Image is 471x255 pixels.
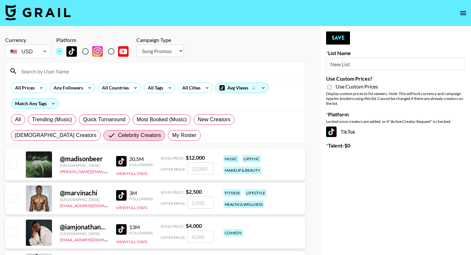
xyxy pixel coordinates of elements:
span: Use Custom Prices [336,83,378,90]
div: Followers [129,196,153,201]
img: Instagram [92,46,103,57]
span: Song Price: [161,156,184,161]
div: Platform [56,37,134,43]
div: lipsync [242,155,261,163]
button: open drawer [457,7,470,20]
input: Search by User Name [17,66,301,76]
span: Trending (Music) [32,116,72,124]
div: @ madisonbeer [60,155,108,163]
div: [GEOGRAPHIC_DATA] [60,231,108,236]
button: View Full Stats [116,171,147,176]
a: [EMAIL_ADDRESS][DOMAIN_NAME] [60,236,126,242]
span: Offer Price: [161,235,186,240]
div: All Tags [144,83,165,93]
div: Avg Views [216,83,269,93]
div: 20.5M [129,156,153,162]
div: health & wellness [223,201,264,208]
label: Talent - $ 0 [326,142,466,149]
div: Followers [129,230,153,235]
a: [PERSON_NAME][EMAIL_ADDRESS][DOMAIN_NAME] [60,168,157,174]
div: 3M [129,190,153,196]
div: TikTok [326,127,466,137]
div: All Cities [178,83,202,93]
span: All [15,116,21,124]
label: List Name [326,50,466,56]
span: Song Price: [161,190,184,195]
button: Save [326,31,350,45]
label: Platform [326,111,466,118]
div: Campaign Type [136,37,184,43]
img: Grail Talent [5,5,71,20]
div: All Prices [11,83,36,93]
div: fitness [223,189,241,197]
img: TikTok [326,127,337,137]
span: My Roster [172,131,196,139]
div: lifestyle [245,189,267,197]
div: 13M [129,224,153,230]
label: Use Custom Prices? [326,75,466,82]
button: View Full Stats [116,239,147,244]
span: Song Price: [161,224,184,229]
button: View Full Stats [116,205,147,210]
div: [GEOGRAPHIC_DATA] [60,197,108,202]
em: for bookers using this list [334,96,376,101]
strong: $ 12,000 [186,154,205,161]
input: 2,500 [187,196,214,209]
div: Any Followers [50,83,84,93]
div: USD [7,46,50,57]
a: [EMAIL_ADDRESS][DOMAIN_NAME] [60,202,126,208]
div: Match Any Tags [11,99,59,108]
span: Offer Price: [161,201,186,206]
div: All Countries [98,83,130,93]
span: Most Booked (Music) [137,116,187,124]
div: @ marvinachi [60,189,108,197]
div: Followers [129,162,153,167]
span: [DEMOGRAPHIC_DATA] Creators [15,131,96,139]
div: Currency [5,37,51,43]
div: @ iamjonathanpeter [60,223,108,231]
img: YouTube [118,46,129,57]
div: Display custom prices to list viewers. Note: This will lock currency and campaign type . Cannot b... [326,91,466,106]
div: music [223,155,238,163]
input: 4,000 [187,230,214,243]
div: Locked once creators are added, or if "Active Creator Request" is checked. [326,119,466,124]
span: New Creators [198,116,231,124]
span: Offer Price: [161,167,186,172]
strong: $ 2,500 [186,188,202,195]
img: TikTok [116,190,127,201]
div: makeup & beauty [223,167,262,174]
div: comedy [223,229,243,237]
strong: $ 4,000 [186,223,202,229]
img: TikTok [116,224,127,235]
img: TikTok [66,46,77,57]
span: Quick Turnaround [83,116,126,124]
img: TikTok [116,156,127,167]
input: 12,000 [187,162,214,175]
span: Celebrity Creators [118,131,161,139]
div: [GEOGRAPHIC_DATA] [60,163,108,168]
